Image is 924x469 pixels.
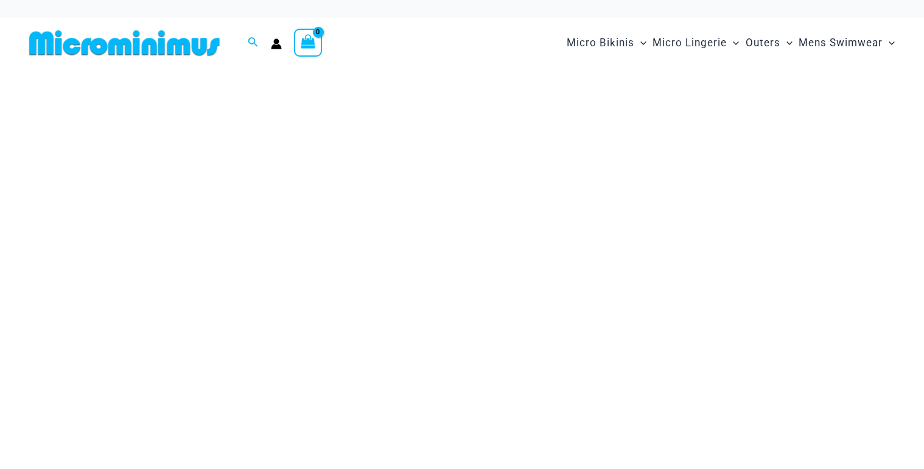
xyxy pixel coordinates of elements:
[799,27,883,58] span: Mens Swimwear
[248,35,259,51] a: Search icon link
[746,27,780,58] span: Outers
[883,27,895,58] span: Menu Toggle
[727,27,739,58] span: Menu Toggle
[294,29,322,57] a: View Shopping Cart, empty
[24,29,225,57] img: MM SHOP LOGO FLAT
[780,27,793,58] span: Menu Toggle
[653,27,727,58] span: Micro Lingerie
[564,24,649,62] a: Micro BikinisMenu ToggleMenu Toggle
[634,27,646,58] span: Menu Toggle
[649,24,742,62] a: Micro LingerieMenu ToggleMenu Toggle
[271,38,282,49] a: Account icon link
[567,27,634,58] span: Micro Bikinis
[562,23,900,63] nav: Site Navigation
[743,24,796,62] a: OutersMenu ToggleMenu Toggle
[796,24,898,62] a: Mens SwimwearMenu ToggleMenu Toggle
